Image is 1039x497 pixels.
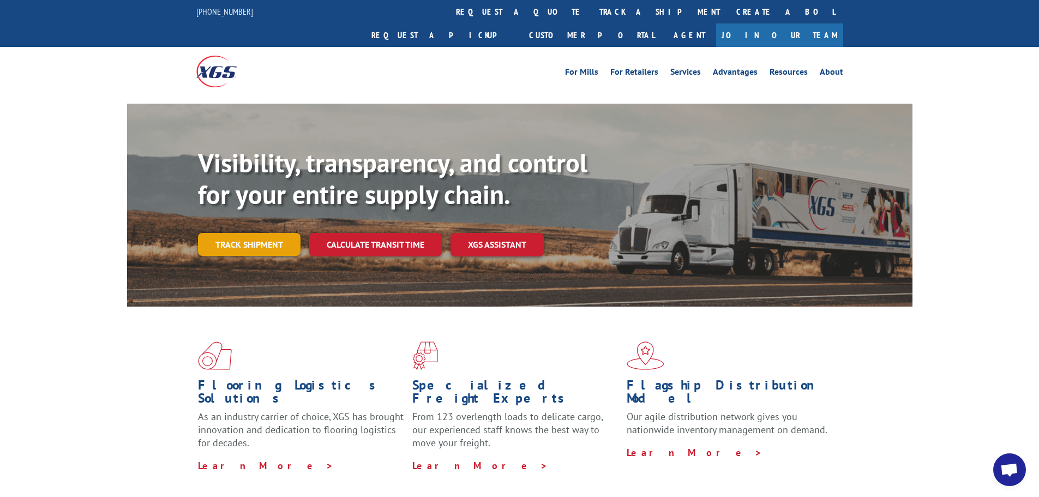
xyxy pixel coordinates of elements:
[770,68,808,80] a: Resources
[713,68,758,80] a: Advantages
[627,342,664,370] img: xgs-icon-flagship-distribution-model-red
[610,68,658,80] a: For Retailers
[196,6,253,17] a: [PHONE_NUMBER]
[198,410,404,449] span: As an industry carrier of choice, XGS has brought innovation and dedication to flooring logistics...
[627,379,833,410] h1: Flagship Distribution Model
[198,233,301,256] a: Track shipment
[363,23,521,47] a: Request a pickup
[412,379,618,410] h1: Specialized Freight Experts
[627,446,762,459] a: Learn More >
[412,459,548,472] a: Learn More >
[993,453,1026,486] div: Open chat
[198,146,587,211] b: Visibility, transparency, and control for your entire supply chain.
[412,410,618,459] p: From 123 overlength loads to delicate cargo, our experienced staff knows the best way to move you...
[309,233,442,256] a: Calculate transit time
[412,342,438,370] img: xgs-icon-focused-on-flooring-red
[198,459,334,472] a: Learn More >
[198,379,404,410] h1: Flooring Logistics Solutions
[521,23,663,47] a: Customer Portal
[627,410,827,436] span: Our agile distribution network gives you nationwide inventory management on demand.
[663,23,716,47] a: Agent
[198,342,232,370] img: xgs-icon-total-supply-chain-intelligence-red
[716,23,843,47] a: Join Our Team
[451,233,544,256] a: XGS ASSISTANT
[565,68,598,80] a: For Mills
[670,68,701,80] a: Services
[820,68,843,80] a: About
